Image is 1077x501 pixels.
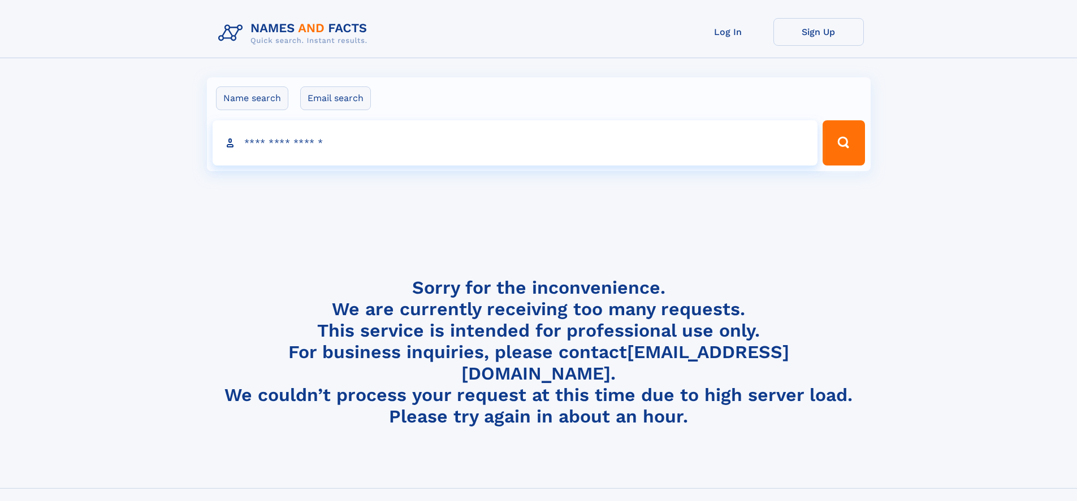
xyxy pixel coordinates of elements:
[300,86,371,110] label: Email search
[216,86,288,110] label: Name search
[683,18,773,46] a: Log In
[214,18,377,49] img: Logo Names and Facts
[213,120,818,165] input: search input
[823,120,864,165] button: Search Button
[461,341,789,384] a: [EMAIL_ADDRESS][DOMAIN_NAME]
[214,277,864,428] h4: Sorry for the inconvenience. We are currently receiving too many requests. This service is intend...
[773,18,864,46] a: Sign Up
